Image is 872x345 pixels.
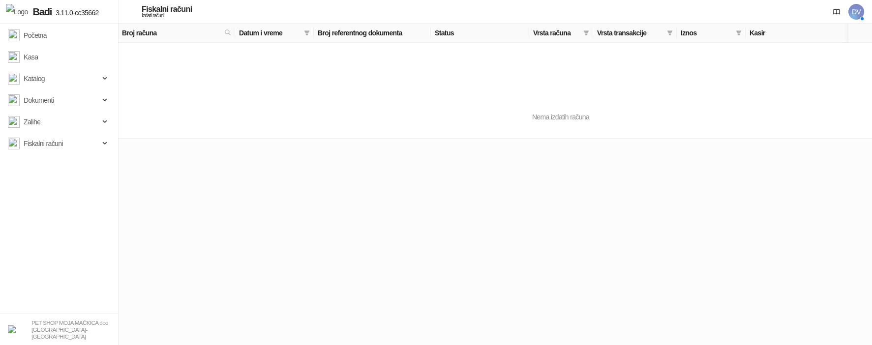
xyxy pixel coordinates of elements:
[681,28,732,38] span: Iznos
[431,24,529,43] th: Status
[829,4,844,20] a: Dokumentacija
[750,28,849,38] span: Kasir
[304,30,310,36] span: filter
[239,28,300,38] span: Datum i vreme
[122,28,220,38] span: Broj računa
[734,26,744,40] span: filter
[8,47,38,67] a: Kasa
[24,134,63,153] span: Fiskalni računi
[31,319,108,340] small: PET SHOP MOJA MAČKICA doo [GEOGRAPHIC_DATA]-[GEOGRAPHIC_DATA]
[529,24,593,43] th: Vrsta računa
[8,325,16,333] img: 64x64-companyLogo-b2da54f3-9bca-40b5-bf51-3603918ec158.png
[6,4,28,20] img: Logo
[593,24,677,43] th: Vrsta transakcije
[33,6,52,17] span: Badi
[118,24,235,43] th: Broj računa
[314,24,431,43] th: Broj referentnog dokumenta
[597,28,663,38] span: Vrsta transakcije
[24,90,54,110] span: Dokumenti
[24,112,40,132] span: Zalihe
[667,30,673,36] span: filter
[736,30,742,36] span: filter
[302,26,312,40] span: filter
[142,13,192,18] div: Izdati računi
[583,30,589,36] span: filter
[581,26,591,40] span: filter
[533,28,579,38] span: Vrsta računa
[52,9,99,17] span: 3.11.0-cc35662
[24,69,45,88] span: Katalog
[142,5,192,13] div: Fiskalni računi
[848,4,864,20] span: DV
[746,24,863,43] th: Kasir
[8,26,47,45] a: Početna
[665,26,675,40] span: filter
